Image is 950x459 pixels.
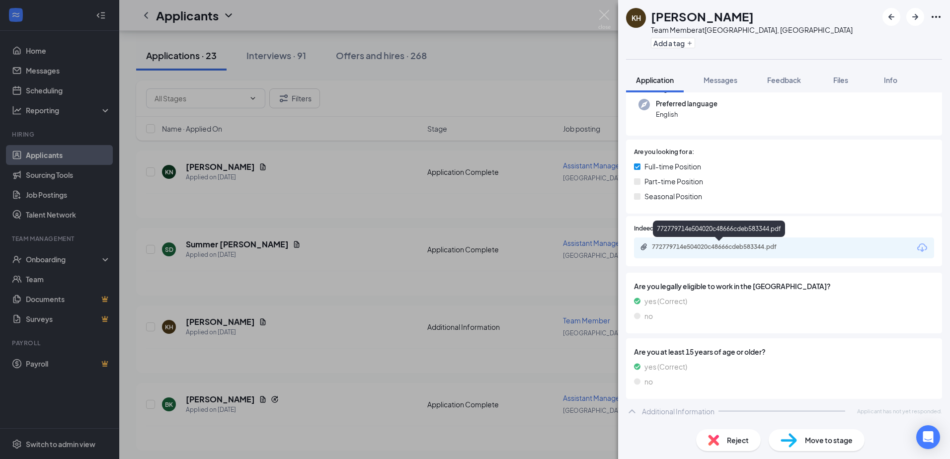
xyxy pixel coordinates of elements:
div: Open Intercom Messenger [916,425,940,449]
span: Info [884,76,897,84]
svg: ArrowRight [909,11,921,23]
span: Feedback [767,76,801,84]
span: no [644,310,653,321]
span: Reject [727,435,749,446]
h1: [PERSON_NAME] [651,8,754,25]
svg: Plus [687,40,693,46]
span: Seasonal Position [644,191,702,202]
span: Indeed Resume [634,224,678,233]
svg: ChevronUp [626,405,638,417]
span: Files [833,76,848,84]
span: Application [636,76,674,84]
div: 772779714e504020c48666cdeb583344.pdf [653,221,785,237]
svg: Ellipses [930,11,942,23]
a: Paperclip772779714e504020c48666cdeb583344.pdf [640,243,801,252]
button: PlusAdd a tag [651,38,695,48]
div: KH [632,13,641,23]
div: 772779714e504020c48666cdeb583344.pdf [652,243,791,251]
button: ArrowRight [906,8,924,26]
div: Team Member at [GEOGRAPHIC_DATA], [GEOGRAPHIC_DATA] [651,25,853,35]
span: Are you at least 15 years of age or older? [634,346,934,357]
span: Full-time Position [644,161,701,172]
span: Messages [704,76,737,84]
span: Are you looking for a: [634,148,694,157]
span: Applicant has not yet responded. [857,407,942,415]
span: Are you legally eligible to work in the [GEOGRAPHIC_DATA]? [634,281,934,292]
svg: ArrowLeftNew [885,11,897,23]
span: Part-time Position [644,176,703,187]
span: Move to stage [805,435,853,446]
svg: Download [916,242,928,254]
span: Preferred language [656,99,717,109]
span: English [656,109,717,119]
div: Additional Information [642,406,714,416]
span: no [644,376,653,387]
span: yes (Correct) [644,361,687,372]
svg: Paperclip [640,243,648,251]
span: yes (Correct) [644,296,687,306]
button: ArrowLeftNew [882,8,900,26]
